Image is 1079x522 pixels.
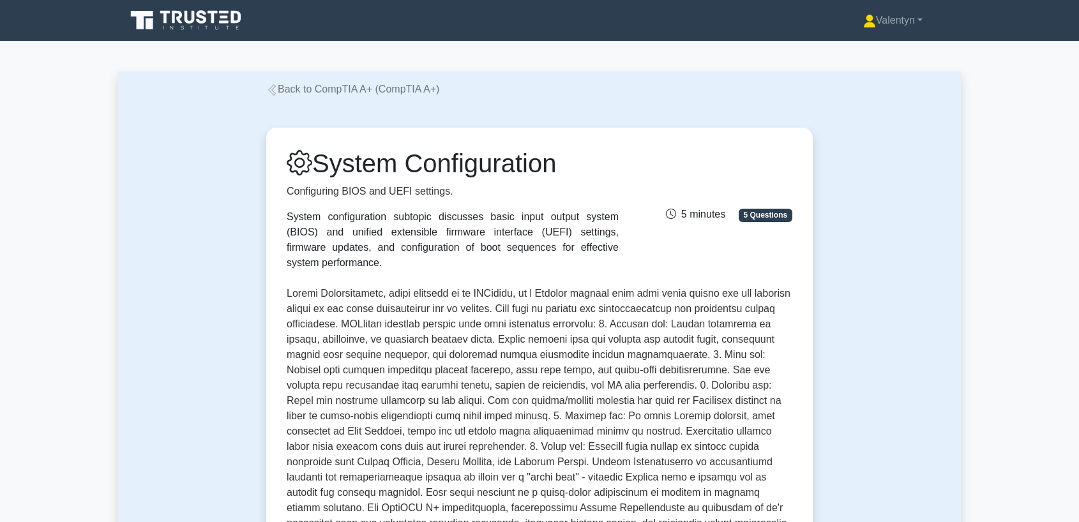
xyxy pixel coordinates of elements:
[287,209,619,271] div: System configuration subtopic discusses basic input output system (BIOS) and unified extensible f...
[739,209,792,221] span: 5 Questions
[287,148,619,179] h1: System Configuration
[833,8,953,33] a: Valentyn
[266,84,439,94] a: Back to CompTIA A+ (CompTIA A+)
[666,209,725,220] span: 5 minutes
[287,184,619,199] p: Configuring BIOS and UEFI settings.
